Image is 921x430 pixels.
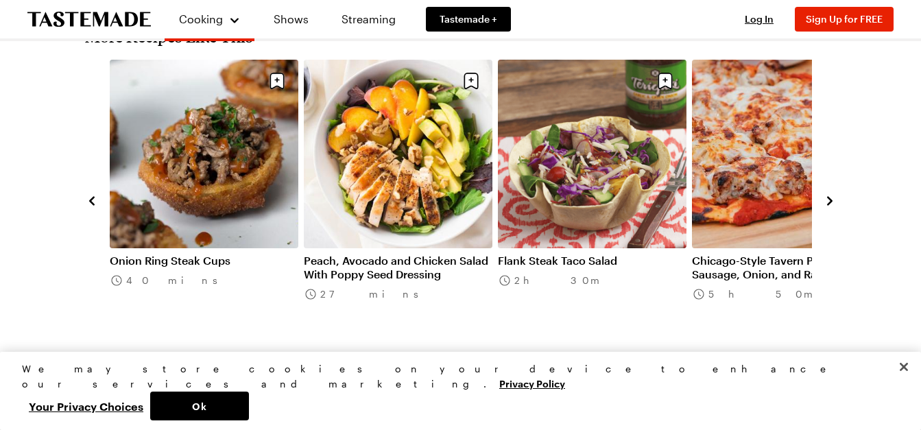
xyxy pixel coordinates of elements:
button: Save recipe [264,68,290,94]
button: Your Privacy Choices [22,392,150,420]
div: We may store cookies on your device to enhance our services and marketing. [22,361,887,392]
a: To Tastemade Home Page [27,12,151,27]
button: Save recipe [652,68,678,94]
span: Tastemade + [440,12,497,26]
button: Log In [732,12,787,26]
span: Sign Up for FREE [806,13,883,25]
a: Chicago-Style Tavern Pie with Sausage, Onion, and Ranch Dressing [692,254,881,281]
div: 3 / 8 [304,60,498,340]
button: Ok [150,392,249,420]
div: 2 / 8 [110,60,304,340]
span: Cooking [179,12,223,25]
a: Peach, Avocado and Chicken Salad With Poppy Seed Dressing [304,254,492,281]
a: Flank Steak Taco Salad [498,254,686,267]
button: Sign Up for FREE [795,7,894,32]
div: 5 / 8 [692,60,886,340]
button: Save recipe [458,68,484,94]
span: Log In [745,13,774,25]
button: Cooking [178,5,241,33]
a: More information about your privacy, opens in a new tab [499,377,565,390]
div: 4 / 8 [498,60,692,340]
a: Onion Ring Steak Cups [110,254,298,267]
a: Tastemade + [426,7,511,32]
button: navigate to previous item [85,192,99,208]
h2: More Recipes Like This [85,27,837,46]
button: navigate to next item [823,192,837,208]
div: Privacy [22,361,887,420]
button: Close [889,352,919,382]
